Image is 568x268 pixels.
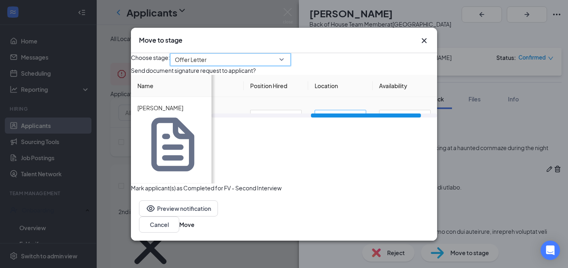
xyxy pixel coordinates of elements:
[131,75,211,97] th: Name
[139,36,182,45] h3: Move to stage
[175,54,207,66] span: Offer Letter
[139,200,218,216] button: EyePreview notification
[131,53,170,66] span: Choose stage:
[179,220,195,229] button: Move
[373,75,437,97] th: Availability
[141,112,205,177] svg: Document
[137,103,205,112] p: [PERSON_NAME]
[131,66,437,183] div: Loading offer data.
[131,66,437,75] p: Send document signature request to applicant?
[308,75,373,97] th: Location
[244,75,308,97] th: Position Hired
[146,204,155,213] svg: Eye
[541,241,560,260] div: Open Intercom Messenger
[131,183,437,192] p: Mark applicant(s) as Completed for FV - Second Interview
[139,216,179,233] button: Cancel
[419,36,429,45] svg: Cross
[419,36,429,45] button: Close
